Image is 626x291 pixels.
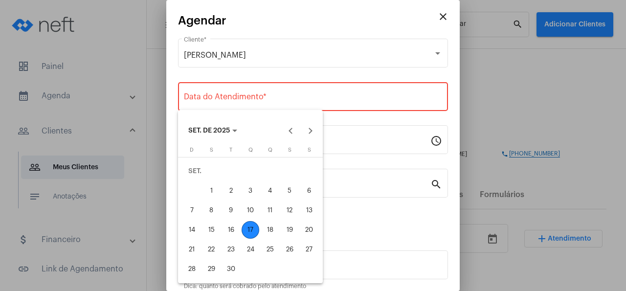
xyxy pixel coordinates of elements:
button: 27 de setembro de 2025 [299,240,319,259]
div: 2 [222,182,240,200]
div: 18 [261,221,279,239]
div: 1 [202,182,220,200]
button: 14 de setembro de 2025 [182,220,201,240]
div: 5 [281,182,298,200]
div: 27 [300,241,318,258]
div: 25 [261,241,279,258]
div: 12 [281,201,298,219]
div: 16 [222,221,240,239]
button: 26 de setembro de 2025 [280,240,299,259]
div: 3 [242,182,259,200]
span: S [210,147,213,153]
div: 19 [281,221,298,239]
span: S [288,147,291,153]
button: 6 de setembro de 2025 [299,181,319,201]
div: 24 [242,241,259,258]
div: 22 [202,241,220,258]
div: 30 [222,260,240,278]
div: 9 [222,201,240,219]
button: 16 de setembro de 2025 [221,220,241,240]
button: Previous month [281,121,301,140]
div: 10 [242,201,259,219]
button: 18 de setembro de 2025 [260,220,280,240]
button: Choose month and year [180,121,245,140]
button: 10 de setembro de 2025 [241,201,260,220]
button: 17 de setembro de 2025 [241,220,260,240]
div: 21 [183,241,201,258]
button: 22 de setembro de 2025 [201,240,221,259]
button: 9 de setembro de 2025 [221,201,241,220]
button: 4 de setembro de 2025 [260,181,280,201]
button: 1 de setembro de 2025 [201,181,221,201]
div: 4 [261,182,279,200]
div: 13 [300,201,318,219]
button: 12 de setembro de 2025 [280,201,299,220]
div: 23 [222,241,240,258]
button: 25 de setembro de 2025 [260,240,280,259]
button: 15 de setembro de 2025 [201,220,221,240]
button: 13 de setembro de 2025 [299,201,319,220]
div: 6 [300,182,318,200]
div: 26 [281,241,298,258]
span: D [190,147,194,153]
span: SET. DE 2025 [188,127,230,134]
button: 30 de setembro de 2025 [221,259,241,279]
div: 28 [183,260,201,278]
div: 29 [202,260,220,278]
div: 7 [183,201,201,219]
div: 8 [202,201,220,219]
div: 15 [202,221,220,239]
button: 3 de setembro de 2025 [241,181,260,201]
td: SET. [182,161,319,181]
button: 7 de setembro de 2025 [182,201,201,220]
span: Q [268,147,272,153]
div: 20 [300,221,318,239]
span: T [229,147,232,153]
button: 23 de setembro de 2025 [221,240,241,259]
span: Q [248,147,253,153]
button: 8 de setembro de 2025 [201,201,221,220]
button: 5 de setembro de 2025 [280,181,299,201]
button: 19 de setembro de 2025 [280,220,299,240]
button: 24 de setembro de 2025 [241,240,260,259]
button: 20 de setembro de 2025 [299,220,319,240]
button: 28 de setembro de 2025 [182,259,201,279]
button: 2 de setembro de 2025 [221,181,241,201]
button: Next month [301,121,320,140]
button: 21 de setembro de 2025 [182,240,201,259]
button: 29 de setembro de 2025 [201,259,221,279]
div: 11 [261,201,279,219]
span: S [308,147,311,153]
div: 14 [183,221,201,239]
div: 17 [242,221,259,239]
button: 11 de setembro de 2025 [260,201,280,220]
